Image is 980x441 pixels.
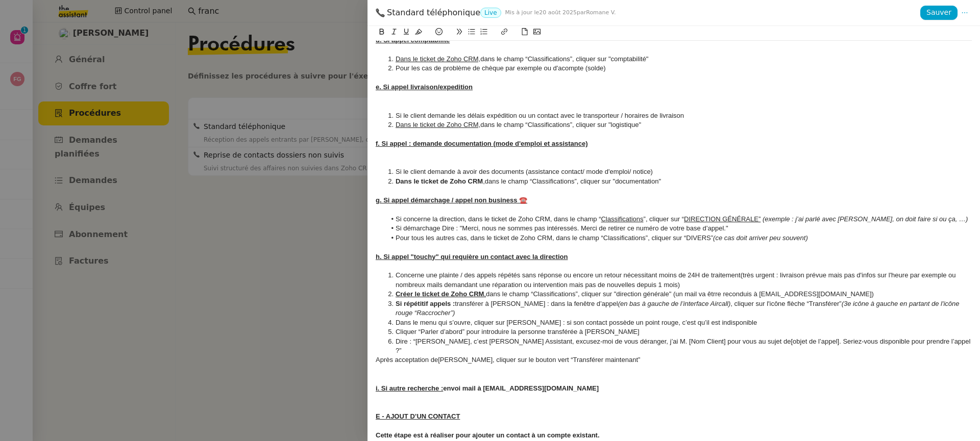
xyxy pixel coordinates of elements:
[386,167,972,176] li: Si le client demande à avoir des documents (assistance contact/ mode d'emploi/ notice)
[396,55,480,63] u: Dans le ticket de Zoho CRM,
[386,177,972,186] li: dans le champ “Classifications”, cliquer sur "documentation"
[386,318,972,327] li: Dans le menu qui s’ouvre, cliquer sur [PERSON_NAME] : si son contact possède un point rouge, c’es...
[386,111,972,120] li: Si le client demande les délais expédition ou un contact avec le transporteur / horaires de livra...
[376,8,385,23] span: 📞, telephone_receiver
[386,271,972,290] li: (très urgent : livraison prévue mais pas d'infos sur l'heure par exemple ou nombreux mails demand...
[386,120,972,129] li: dans le champ “Classifications”, cliquer sur "logistique"
[376,7,920,18] div: Standard téléphonique
[386,215,972,224] li: Si concerne la direction, dans le ticket de Zoho CRM, dans le champ “ ”, cliquer sur “
[386,290,972,299] li: dans le champ “Classifications”, cliquer sur "direction générale" (un mail va êtrre reconduis à [...
[396,290,484,298] u: Créer le ticket de Zoho CRM
[601,215,643,223] u: Classifications
[713,234,808,242] em: (ce cas doit arriver peu souvent)
[396,300,455,307] strong: Si répétitif appels :
[483,177,485,185] u: ,
[920,6,958,20] button: Sauver
[376,196,527,204] u: g. Si appel démarchage / appel non business ☎️
[376,431,600,439] strong: Cette étape est à réaliser pour ajouter un contact à un compte existant.
[386,55,972,64] li: dans le champ “Classifications”, cliquer sur "comptabilité"
[376,412,460,420] u: E - AJOUT D’UN CONTACT
[376,140,588,147] u: f. Si appel : demande documentation (mode d'emploi et assistance)
[376,253,568,261] u: h. Si appel "touchy" qui requière un contact avec la direction
[376,356,438,364] span: Après acceptation de
[505,9,540,16] span: Mis à jour le
[484,290,486,298] u: ,
[386,337,972,356] li: [objet de l’appel]
[396,271,741,279] span: Concerne une plainte / des appels répétés sans réponse ou encore un retour nécessitant moins de 2...
[386,64,972,73] li: Pour les cas de problème de chèque par exemple ou d'acompte (solde)
[684,215,761,223] u: DIRECTION GÉNÉRALE”
[376,384,443,392] u: i. Si autre recherche :
[577,9,586,16] span: par
[926,7,951,18] span: Sauver
[386,327,972,336] li: Cliquer “Parler d’abord” pour introduire la personne transférée à [PERSON_NAME]
[376,355,972,365] div: [PERSON_NAME]
[493,356,640,364] span: , cliquer sur le bouton vert “Transférer maintenant”
[763,215,968,223] em: (exemple : j’ai parlé avec [PERSON_NAME], on doit faire si ou ça, …)
[376,83,473,91] u: e. Si appel livraison/expedition
[480,8,501,18] nz-tag: Live
[396,338,791,345] span: Dire : “[PERSON_NAME], c’est [PERSON_NAME] Assistant, excusez-moi de vous déranger, j’ai M. [Nom ...
[396,121,480,128] u: Dans le ticket de Zoho CRM,
[386,299,972,318] li: transférer à [PERSON_NAME] : dans la fenêtre d’appel , cliquer sur l'icône flèche “Transférer”
[386,234,972,243] li: Pour tous les autres cas, dans le ticket de Zoho CRM, dans le champ “Classifications”, cliquer su...
[376,384,599,392] strong: envoi mail à [EMAIL_ADDRESS][DOMAIN_NAME]
[505,7,616,18] span: 20 août 2025 Romane V.
[618,300,731,307] em: (en bas à gauche de l’interface Aircall)
[386,224,972,233] li: Si démarchage Dire : "Merci, nous ne sommes pas intéressés. Merci de retirer ce numéro de votre b...
[396,177,483,185] strong: Dans le ticket de Zoho CRM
